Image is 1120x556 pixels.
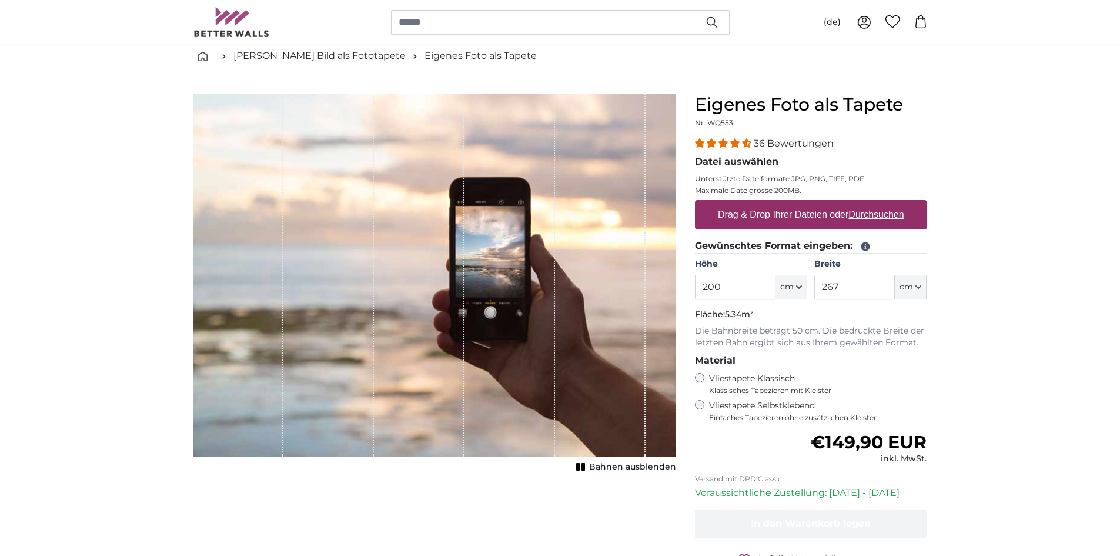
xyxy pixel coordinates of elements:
span: 36 Bewertungen [754,138,834,149]
legend: Gewünschtes Format eingeben: [695,239,927,254]
p: Unterstützte Dateiformate JPG, PNG, TIFF, PDF. [695,174,927,184]
p: Fläche: [695,309,927,321]
button: In den Warenkorb legen [695,510,927,538]
nav: breadcrumbs [193,37,927,75]
p: Die Bahnbreite beträgt 50 cm. Die bedruckte Breite der letzten Bahn ergibt sich aus Ihrem gewählt... [695,325,927,349]
span: Einfaches Tapezieren ohne zusätzlichen Kleister [709,413,927,422]
span: cm [900,281,913,293]
legend: Datei auswählen [695,155,927,169]
span: Nr. WQ553 [695,118,733,127]
h1: Eigenes Foto als Tapete [695,94,927,115]
label: Breite [814,258,927,270]
button: Bahnen ausblenden [573,459,676,475]
p: Voraussichtliche Zustellung: [DATE] - [DATE] [695,486,927,500]
span: Bahnen ausblenden [589,461,676,473]
p: Maximale Dateigrösse 200MB. [695,186,927,195]
span: In den Warenkorb legen [751,518,871,529]
span: Klassisches Tapezieren mit Kleister [709,386,917,395]
span: 5.34m² [725,309,754,319]
span: €149,90 EUR [811,431,927,453]
div: 1 of 1 [193,94,676,475]
a: [PERSON_NAME] Bild als Fototapete [233,49,406,63]
div: inkl. MwSt. [811,453,927,465]
legend: Material [695,354,927,368]
label: Vliestapete Klassisch [709,373,917,395]
button: cm [775,275,807,299]
label: Drag & Drop Ihrer Dateien oder [713,203,909,227]
a: Eigenes Foto als Tapete [424,49,537,63]
button: (de) [814,12,850,33]
label: Höhe [695,258,807,270]
label: Vliestapete Selbstklebend [709,400,927,422]
p: Versand mit DPD Classic [695,474,927,484]
u: Durchsuchen [848,209,904,219]
span: 4.31 stars [695,138,754,149]
img: Betterwalls [193,7,270,37]
span: cm [780,281,794,293]
button: cm [895,275,927,299]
